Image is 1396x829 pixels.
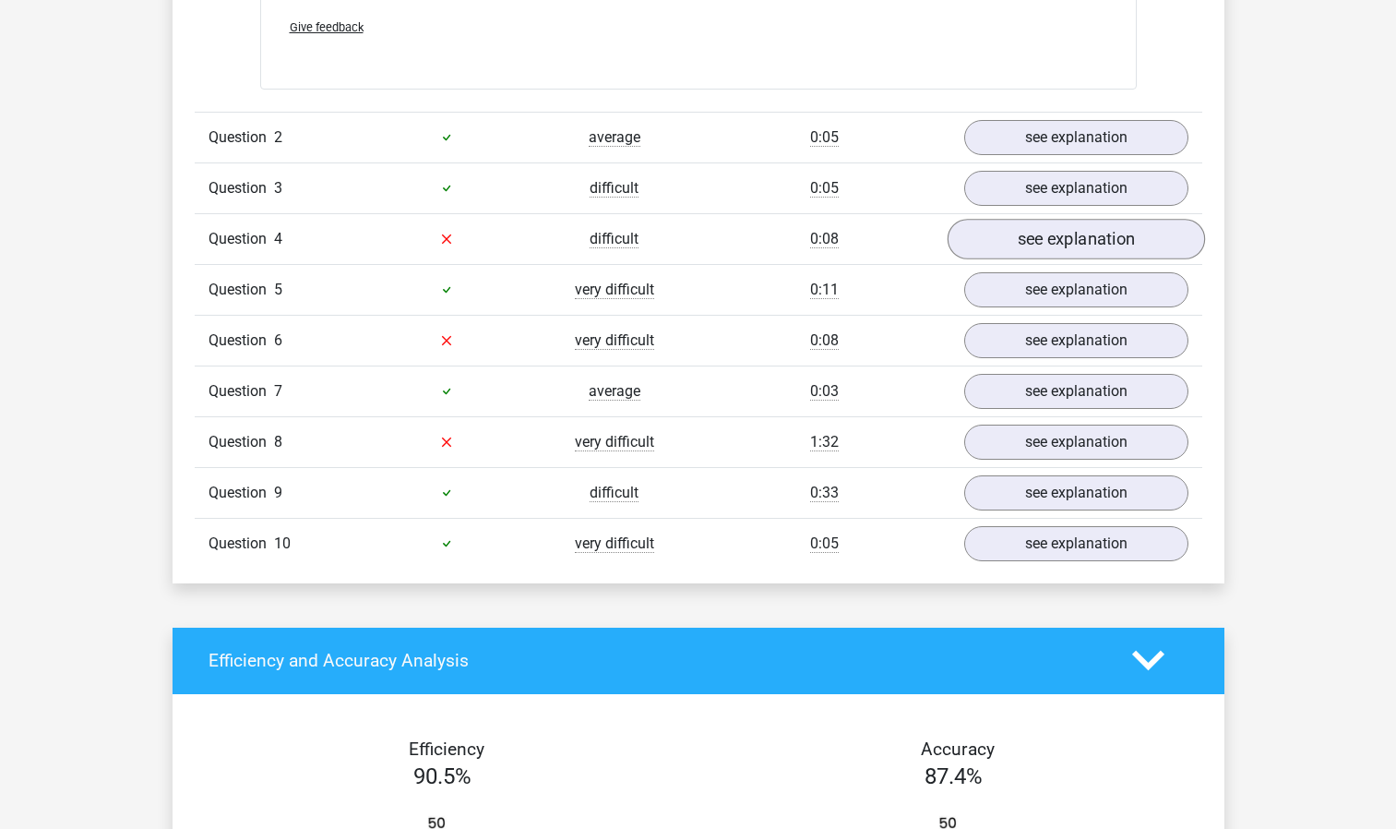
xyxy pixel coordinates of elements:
[720,739,1196,760] h4: Accuracy
[810,128,839,147] span: 0:05
[575,331,654,350] span: very difficult
[274,230,282,247] span: 4
[575,433,654,451] span: very difficult
[964,272,1188,307] a: see explanation
[274,179,282,197] span: 3
[575,281,654,299] span: very difficult
[810,382,839,401] span: 0:03
[209,228,274,250] span: Question
[274,331,282,349] span: 6
[209,126,274,149] span: Question
[964,171,1188,206] a: see explanation
[590,179,638,198] span: difficult
[590,230,638,248] span: difficult
[290,20,364,34] span: Give feedback
[209,380,274,402] span: Question
[209,482,274,504] span: Question
[810,331,839,350] span: 0:08
[209,533,274,555] span: Question
[964,374,1188,409] a: see explanation
[810,281,839,299] span: 0:11
[947,219,1204,259] a: see explanation
[810,433,839,451] span: 1:32
[964,120,1188,155] a: see explanation
[590,484,638,502] span: difficult
[575,535,654,553] span: very difficult
[274,433,282,451] span: 8
[964,526,1188,561] a: see explanation
[413,763,471,789] span: 90.5%
[209,330,274,352] span: Question
[209,739,685,760] h4: Efficiency
[209,279,274,301] span: Question
[274,535,291,552] span: 10
[274,281,282,298] span: 5
[925,763,983,789] span: 87.4%
[964,425,1188,460] a: see explanation
[274,128,282,146] span: 2
[274,382,282,400] span: 7
[810,535,839,553] span: 0:05
[810,484,839,502] span: 0:33
[589,382,640,401] span: average
[810,230,839,248] span: 0:08
[209,431,274,453] span: Question
[964,475,1188,511] a: see explanation
[964,323,1188,358] a: see explanation
[274,484,282,501] span: 9
[810,179,839,198] span: 0:05
[209,177,274,199] span: Question
[589,128,640,147] span: average
[209,650,1104,671] h4: Efficiency and Accuracy Analysis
